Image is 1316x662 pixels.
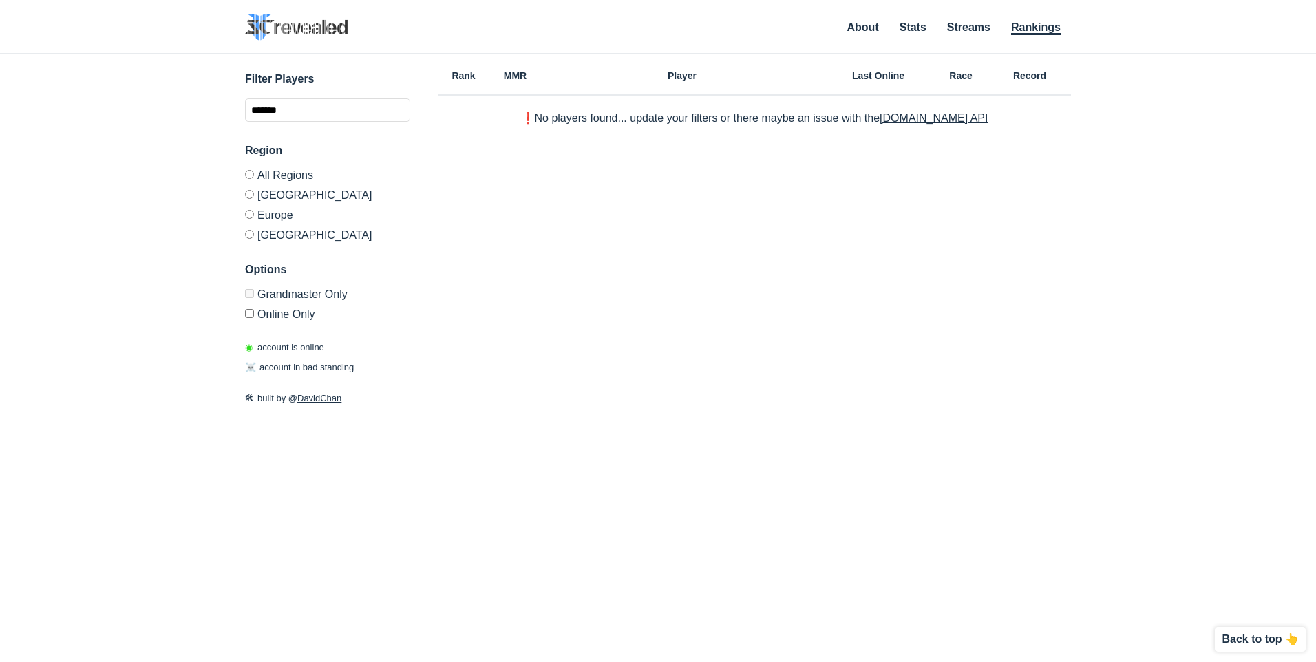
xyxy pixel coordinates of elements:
[245,190,254,199] input: [GEOGRAPHIC_DATA]
[880,112,988,124] a: [DOMAIN_NAME] API
[1222,634,1299,645] p: Back to top 👆
[245,361,354,374] p: account in bad standing
[245,204,410,224] label: Europe
[245,14,348,41] img: SC2 Revealed
[438,71,489,81] h6: Rank
[245,392,410,405] p: built by @
[245,362,256,372] span: ☠️
[245,224,410,241] label: [GEOGRAPHIC_DATA]
[245,393,254,403] span: 🛠
[521,113,988,124] p: ❗️No players found... update your filters or there maybe an issue with the
[489,71,541,81] h6: MMR
[245,289,410,303] label: Only Show accounts currently in Grandmaster
[245,342,253,352] span: ◉
[245,289,254,298] input: Grandmaster Only
[541,71,823,81] h6: Player
[297,393,341,403] a: DavidChan
[847,21,879,33] a: About
[245,184,410,204] label: [GEOGRAPHIC_DATA]
[245,210,254,219] input: Europe
[245,170,410,184] label: All Regions
[933,71,988,81] h6: Race
[245,303,410,320] label: Only show accounts currently laddering
[245,341,324,354] p: account is online
[900,21,926,33] a: Stats
[823,71,933,81] h6: Last Online
[245,142,410,159] h3: Region
[1011,21,1061,35] a: Rankings
[245,230,254,239] input: [GEOGRAPHIC_DATA]
[988,71,1071,81] h6: Record
[245,71,410,87] h3: Filter Players
[245,309,254,318] input: Online Only
[245,261,410,278] h3: Options
[245,170,254,179] input: All Regions
[947,21,990,33] a: Streams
